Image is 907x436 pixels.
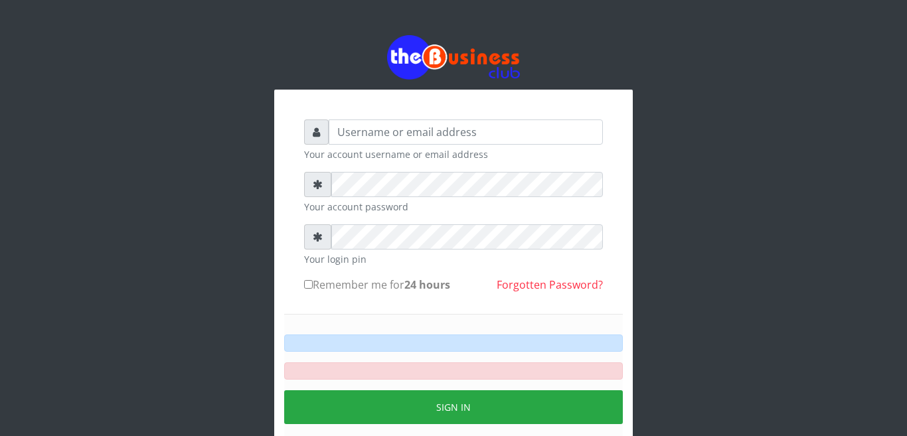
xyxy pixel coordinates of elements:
b: 24 hours [404,277,450,292]
input: Remember me for24 hours [304,280,313,289]
input: Username or email address [329,119,603,145]
label: Remember me for [304,277,450,293]
button: Sign in [284,390,623,424]
small: Your account username or email address [304,147,603,161]
a: Forgotten Password? [497,277,603,292]
small: Your account password [304,200,603,214]
small: Your login pin [304,252,603,266]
